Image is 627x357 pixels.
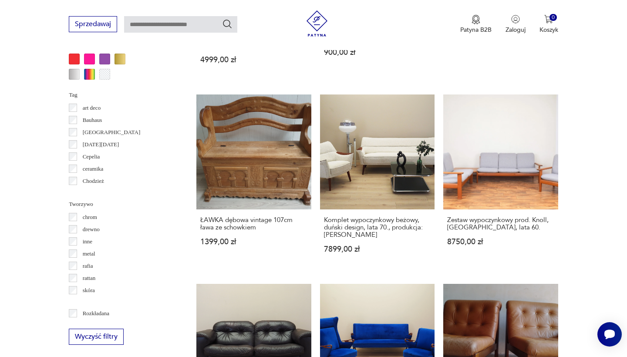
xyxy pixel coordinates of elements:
[460,15,492,34] a: Ikona medaluPatyna B2B
[443,94,558,269] a: Zestaw wypoczynkowy prod. Knoll, Niemcy, lata 60.Zestaw wypoczynkowy prod. Knoll, [GEOGRAPHIC_DAT...
[83,273,96,283] p: rattan
[83,140,119,149] p: [DATE][DATE]
[69,329,124,345] button: Wyczyść filtry
[539,26,558,34] p: Koszyk
[200,238,307,246] p: 1399,00 zł
[472,15,480,24] img: Ikona medalu
[83,309,109,318] p: Rozkładana
[460,15,492,34] button: Patyna B2B
[324,246,431,253] p: 7899,00 zł
[83,103,101,113] p: art deco
[69,16,117,32] button: Sprzedawaj
[69,22,117,28] a: Sprzedawaj
[83,261,93,271] p: rafia
[200,56,307,64] p: 4999,00 zł
[506,26,526,34] p: Zaloguj
[511,15,520,24] img: Ikonka użytkownika
[324,216,431,239] h3: Komplet wypoczynkowy beżowy, duński design, lata 70., produkcja: [PERSON_NAME]
[549,14,557,21] div: 0
[83,286,95,295] p: skóra
[597,322,622,347] iframe: Smartsupp widget button
[83,225,100,234] p: drewno
[539,15,558,34] button: 0Koszyk
[83,152,100,162] p: Cepelia
[83,115,102,125] p: Bauhaus
[83,176,104,186] p: Chodzież
[83,128,141,137] p: [GEOGRAPHIC_DATA]
[506,15,526,34] button: Zaloguj
[83,212,97,222] p: chrom
[544,15,553,24] img: Ikona koszyka
[83,164,104,174] p: ceramika
[83,249,95,259] p: metal
[324,49,431,56] p: 900,00 zł
[320,94,435,269] a: Komplet wypoczynkowy beżowy, duński design, lata 70., produkcja: DaniaKomplet wypoczynkowy beżowy...
[83,189,104,198] p: Ćmielów
[222,19,233,29] button: Szukaj
[83,237,92,246] p: inne
[447,216,554,231] h3: Zestaw wypoczynkowy prod. Knoll, [GEOGRAPHIC_DATA], lata 60.
[69,90,175,100] p: Tag
[83,298,99,307] p: tkanina
[460,26,492,34] p: Patyna B2B
[196,94,311,269] a: ŁAWKA dębowa vintage 107cm ława ze schowkiemŁAWKA dębowa vintage 107cm ława ze schowkiem1399,00 zł
[304,10,330,37] img: Patyna - sklep z meblami i dekoracjami vintage
[69,199,175,209] p: Tworzywo
[200,216,307,231] h3: ŁAWKA dębowa vintage 107cm ława ze schowkiem
[447,238,554,246] p: 8750,00 zł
